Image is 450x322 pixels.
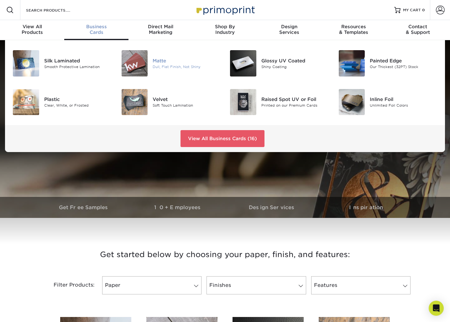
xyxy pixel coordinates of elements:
[153,103,220,108] div: Soft Touch Lamination
[230,48,329,79] a: Glossy UV Coated Business Cards Glossy UV Coated Shiny Coating
[370,64,437,70] div: Our Thickest (32PT) Stock
[230,50,256,77] img: Glossy UV Coated Business Cards
[181,130,264,147] a: View All Business Cards (16)
[194,3,256,17] img: Primoprint
[257,24,322,35] div: Services
[44,103,112,108] div: Clear, White, or Frosted
[64,24,128,35] div: Cards
[311,276,411,294] a: Features
[386,24,450,35] div: & Support
[193,24,257,29] span: Shop By
[322,20,386,40] a: Resources& Templates
[25,6,86,14] input: SEARCH PRODUCTS.....
[207,276,306,294] a: Finishes
[386,24,450,29] span: Contact
[322,24,386,35] div: & Templates
[42,240,408,269] h3: Get started below by choosing your paper, finish, and features:
[370,57,437,64] div: Painted Edge
[422,8,425,12] span: 0
[386,20,450,40] a: Contact& Support
[13,50,39,77] img: Silk Laminated Business Cards
[339,89,365,115] img: Inline Foil Business Cards
[429,301,444,316] div: Open Intercom Messenger
[338,87,438,118] a: Inline Foil Business Cards Inline Foil Unlimited Foil Colors
[2,303,53,320] iframe: Google Customer Reviews
[370,96,437,103] div: Inline Foil
[153,96,220,103] div: Velvet
[153,57,220,64] div: Matte
[102,276,201,294] a: Paper
[261,96,329,103] div: Raised Spot UV or Foil
[153,64,220,70] div: Dull, Flat Finish, Not Shiny
[403,8,421,13] span: MY CART
[370,103,437,108] div: Unlimited Foil Colors
[64,24,128,29] span: Business
[339,50,365,77] img: Painted Edge Business Cards
[44,64,112,70] div: Smooth Protective Lamination
[261,57,329,64] div: Glossy UV Coated
[230,89,256,115] img: Raised Spot UV or Foil Business Cards
[121,87,221,118] a: Velvet Business Cards Velvet Soft Touch Lamination
[193,20,257,40] a: Shop ByIndustry
[13,89,39,115] img: Plastic Business Cards
[44,96,112,103] div: Plastic
[338,48,438,79] a: Painted Edge Business Cards Painted Edge Our Thickest (32PT) Stock
[128,24,193,35] div: Marketing
[13,48,112,79] a: Silk Laminated Business Cards Silk Laminated Smooth Protective Lamination
[261,103,329,108] div: Printed on our Premium Cards
[122,89,148,115] img: Velvet Business Cards
[230,87,329,118] a: Raised Spot UV or Foil Business Cards Raised Spot UV or Foil Printed on our Premium Cards
[122,50,148,77] img: Matte Business Cards
[261,64,329,70] div: Shiny Coating
[128,20,193,40] a: Direct MailMarketing
[13,87,112,118] a: Plastic Business Cards Plastic Clear, White, or Frosted
[257,20,322,40] a: DesignServices
[128,24,193,29] span: Direct Mail
[64,20,128,40] a: BusinessCards
[121,48,221,79] a: Matte Business Cards Matte Dull, Flat Finish, Not Shiny
[257,24,322,29] span: Design
[37,276,100,294] div: Filter Products:
[193,24,257,35] div: Industry
[44,57,112,64] div: Silk Laminated
[322,24,386,29] span: Resources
